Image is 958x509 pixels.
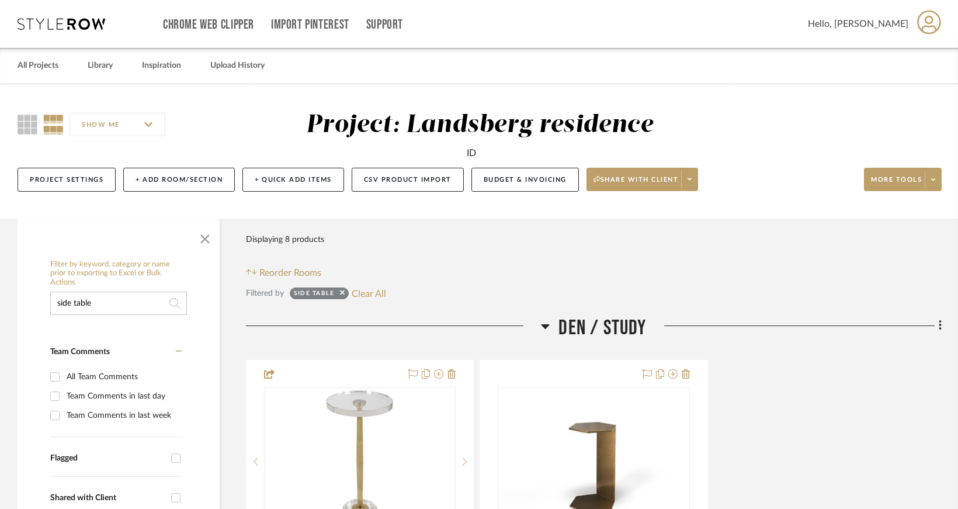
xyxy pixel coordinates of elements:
[864,168,942,191] button: More tools
[558,316,646,341] span: Den / Study
[67,387,179,406] div: Team Comments in last day
[246,287,284,300] div: Filtered by
[871,175,922,193] span: More tools
[366,20,403,30] a: Support
[593,175,679,193] span: Share with client
[210,58,265,74] a: Upload History
[67,406,179,425] div: Team Comments in last week
[246,266,321,280] button: Reorder Rooms
[50,348,110,356] span: Team Comments
[142,58,181,74] a: Inspiration
[67,368,179,386] div: All Team Comments
[50,292,187,315] input: Search within 8 results
[271,20,349,30] a: Import Pinterest
[467,146,476,160] div: ID
[50,260,187,288] h6: Filter by keyword, category or name prior to exporting to Excel or Bulk Actions
[242,168,344,192] button: + Quick Add Items
[808,17,908,31] span: Hello, [PERSON_NAME]
[246,228,324,251] div: Displaying 8 products
[259,266,321,280] span: Reorder Rooms
[18,58,58,74] a: All Projects
[50,453,165,463] div: Flagged
[352,168,464,192] button: CSV Product Import
[193,225,217,248] button: Close
[306,113,653,137] div: Project: Landsberg residence
[352,286,386,301] button: Clear All
[50,493,165,503] div: Shared with Client
[18,168,116,192] button: Project Settings
[123,168,235,192] button: + Add Room/Section
[586,168,699,191] button: Share with client
[294,289,334,301] div: side table
[88,58,113,74] a: Library
[163,20,254,30] a: Chrome Web Clipper
[471,168,579,192] button: Budget & Invoicing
